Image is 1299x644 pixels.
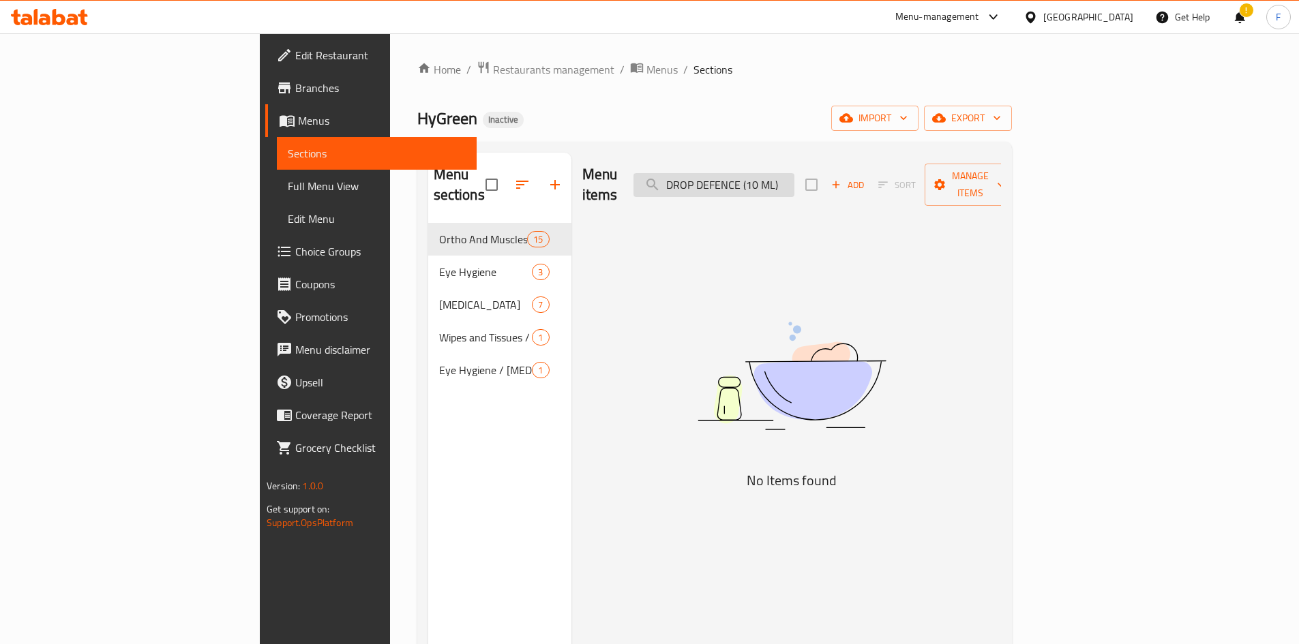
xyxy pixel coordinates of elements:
span: 1 [533,331,548,344]
div: Ortho And Muscles15 [428,223,571,256]
button: export [924,106,1012,131]
div: Wipes and Tissues / [MEDICAL_DATA]1 [428,321,571,354]
li: / [683,61,688,78]
button: import [831,106,919,131]
a: Coupons [265,268,477,301]
a: Restaurants management [477,61,614,78]
a: Coverage Report [265,399,477,431]
a: Menu disclaimer [265,333,477,366]
div: Menu-management [895,9,979,25]
span: Choice Groups [295,243,466,260]
span: 3 [533,266,548,279]
a: Menus [265,104,477,137]
input: search [633,173,794,197]
nav: breadcrumb [417,61,1012,78]
div: [GEOGRAPHIC_DATA] [1043,10,1133,25]
span: Sections [693,61,732,78]
h2: Menu items [582,164,618,205]
span: Inactive [483,114,524,125]
span: 1.0.0 [302,477,323,495]
span: Sections [288,145,466,162]
li: / [620,61,625,78]
span: Restaurants management [493,61,614,78]
div: Inactive [483,112,524,128]
div: Skin Care [439,296,533,313]
span: 1 [533,364,548,377]
div: items [532,264,549,280]
span: Eye Hygiene / [MEDICAL_DATA] [439,362,533,378]
a: Support.OpsPlatform [267,514,353,532]
div: Eye Hygiene / [MEDICAL_DATA]1 [428,354,571,386]
div: [MEDICAL_DATA]7 [428,288,571,321]
span: Promotions [295,309,466,325]
a: Edit Restaurant [265,39,477,72]
nav: Menu sections [428,217,571,392]
span: export [935,110,1001,127]
span: HyGreen [417,103,477,134]
div: Wipes and Tissues / Skin care [439,329,533,346]
span: [MEDICAL_DATA] [439,296,533,313]
span: Add [829,177,866,193]
span: Get support on: [267,500,329,518]
span: Upsell [295,374,466,390]
h5: No Items found [621,470,962,491]
a: Grocery Checklist [265,431,477,464]
span: Full Menu View [288,178,466,194]
div: items [532,296,549,313]
span: Coverage Report [295,407,466,423]
div: items [532,329,549,346]
a: Menus [630,61,678,78]
span: Menus [646,61,678,78]
div: Eye Hygiene3 [428,256,571,288]
div: Eye Hygiene / Skin care [439,362,533,378]
a: Edit Menu [277,202,477,235]
span: 7 [533,298,548,311]
span: Menus [298,112,466,129]
span: Menu disclaimer [295,341,466,358]
span: Eye Hygiene [439,264,533,280]
span: Add item [826,174,869,196]
span: Manage items [936,168,1005,202]
img: dish.svg [621,286,962,466]
span: F [1276,10,1281,25]
button: Add [826,174,869,196]
span: Version: [267,477,300,495]
span: 15 [528,233,548,246]
span: Branches [295,80,466,96]
a: Promotions [265,301,477,333]
div: items [532,362,549,378]
span: Ortho And Muscles [439,231,528,247]
span: Wipes and Tissues / [MEDICAL_DATA] [439,329,533,346]
a: Full Menu View [277,170,477,202]
button: Manage items [925,164,1016,206]
a: Branches [265,72,477,104]
a: Choice Groups [265,235,477,268]
span: Edit Menu [288,211,466,227]
span: Sort items [869,174,925,196]
span: Coupons [295,276,466,292]
span: Grocery Checklist [295,440,466,456]
span: import [842,110,908,127]
span: Edit Restaurant [295,47,466,63]
a: Upsell [265,366,477,399]
a: Sections [277,137,477,170]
